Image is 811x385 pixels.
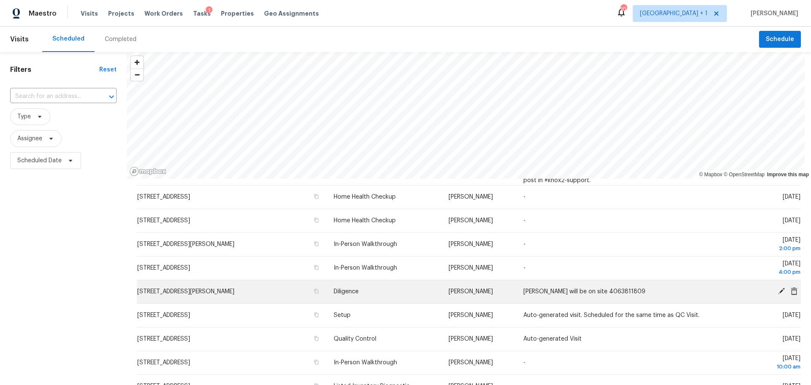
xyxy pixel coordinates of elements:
[131,69,143,81] span: Zoom out
[523,218,525,224] span: -
[137,194,190,200] span: [STREET_ADDRESS]
[523,312,699,318] span: Auto-generated visit. Scheduled for the same time as QC Visit.
[129,167,166,176] a: Mapbox homepage
[640,9,708,18] span: [GEOGRAPHIC_DATA] + 1
[766,34,794,45] span: Schedule
[334,241,397,247] span: In-Person Walkthrough
[747,9,798,18] span: [PERSON_NAME]
[17,156,62,165] span: Scheduled Date
[449,289,493,295] span: [PERSON_NAME]
[206,6,212,15] div: 1
[449,336,493,342] span: [PERSON_NAME]
[313,216,320,224] button: Copy Address
[523,241,525,247] span: -
[264,9,319,18] span: Geo Assignments
[449,218,493,224] span: [PERSON_NAME]
[449,194,493,200] span: [PERSON_NAME]
[108,9,134,18] span: Projects
[137,265,190,271] span: [STREET_ADDRESS]
[313,358,320,366] button: Copy Address
[105,35,136,44] div: Completed
[334,312,351,318] span: Setup
[767,172,809,177] a: Improve this map
[722,237,800,253] span: [DATE]
[131,68,143,81] button: Zoom out
[523,144,708,183] span: Hub offline for over 24 hours. Please investigate and report any relevant details. Check that the...
[449,241,493,247] span: [PERSON_NAME]
[131,56,143,68] button: Zoom in
[144,9,183,18] span: Work Orders
[334,218,396,224] span: Home Health Checkup
[313,311,320,319] button: Copy Address
[10,30,29,49] span: Visits
[722,261,800,276] span: [DATE]
[334,265,397,271] span: In-Person Walkthrough
[775,287,788,295] span: Edit
[449,360,493,366] span: [PERSON_NAME]
[313,335,320,342] button: Copy Address
[313,240,320,248] button: Copy Address
[334,336,376,342] span: Quality Control
[523,336,582,342] span: Auto-generated Visit
[722,363,800,371] div: 10:00 am
[759,31,801,48] button: Schedule
[313,264,320,271] button: Copy Address
[313,287,320,295] button: Copy Address
[221,9,254,18] span: Properties
[10,90,93,103] input: Search for an address...
[10,66,99,74] h1: Filters
[17,134,42,143] span: Assignee
[783,194,800,200] span: [DATE]
[313,193,320,200] button: Copy Address
[99,66,117,74] div: Reset
[449,265,493,271] span: [PERSON_NAME]
[523,360,525,366] span: -
[137,289,234,295] span: [STREET_ADDRESS][PERSON_NAME]
[724,172,765,177] a: OpenStreetMap
[137,218,190,224] span: [STREET_ADDRESS]
[722,244,800,253] div: 2:00 pm
[52,35,84,43] div: Scheduled
[137,241,234,247] span: [STREET_ADDRESS][PERSON_NAME]
[449,312,493,318] span: [PERSON_NAME]
[699,172,722,177] a: Mapbox
[722,355,800,371] span: [DATE]
[137,336,190,342] span: [STREET_ADDRESS]
[523,194,525,200] span: -
[783,312,800,318] span: [DATE]
[722,268,800,276] div: 4:00 pm
[523,289,645,295] span: [PERSON_NAME] will be on site 4063811809
[193,11,211,16] span: Tasks
[783,218,800,224] span: [DATE]
[783,336,800,342] span: [DATE]
[106,91,117,103] button: Open
[523,265,525,271] span: -
[334,360,397,366] span: In-Person Walkthrough
[81,9,98,18] span: Visits
[17,112,31,121] span: Type
[620,5,626,14] div: 10
[137,360,190,366] span: [STREET_ADDRESS]
[334,289,359,295] span: Diligence
[29,9,57,18] span: Maestro
[127,52,805,179] canvas: Map
[788,287,800,295] span: Cancel
[334,194,396,200] span: Home Health Checkup
[137,312,190,318] span: [STREET_ADDRESS]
